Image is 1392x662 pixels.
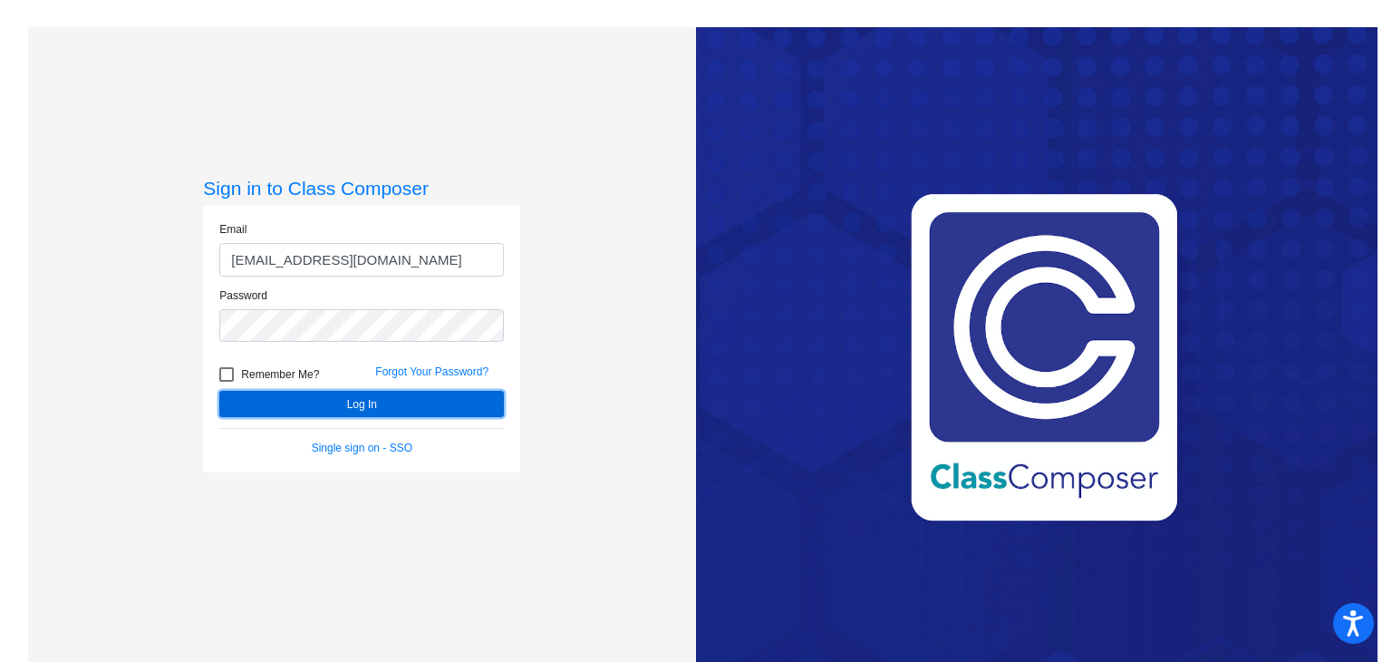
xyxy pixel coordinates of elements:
[219,391,504,417] button: Log In
[203,177,520,200] h3: Sign in to Class Composer
[219,287,267,304] label: Password
[241,364,319,385] span: Remember Me?
[375,365,488,378] a: Forgot Your Password?
[219,221,246,238] label: Email
[312,442,412,454] a: Single sign on - SSO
